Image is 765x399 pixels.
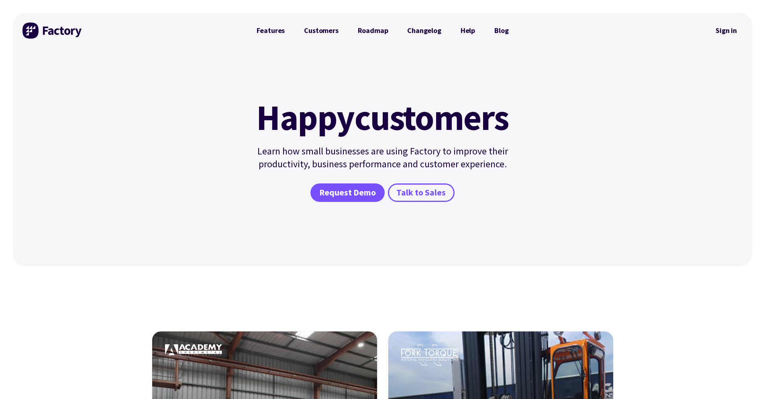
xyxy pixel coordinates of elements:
nav: Secondary Navigation [710,21,743,40]
a: Help [451,23,485,39]
span: Request Demo [319,187,376,199]
h1: customers [252,100,514,135]
a: Roadmap [348,23,398,39]
img: Factory [22,23,83,39]
nav: Primary Navigation [247,23,518,39]
a: Blog [485,23,518,39]
a: Request Demo [310,183,384,202]
a: Changelog [398,23,451,39]
a: Features [247,23,295,39]
a: Talk to Sales [388,183,455,202]
mark: Happy [256,100,354,135]
a: Customers [294,23,348,39]
p: Learn how small businesses are using Factory to improve their productivity, business performance ... [252,145,514,171]
span: Talk to Sales [396,187,446,199]
a: Sign in [710,21,743,40]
